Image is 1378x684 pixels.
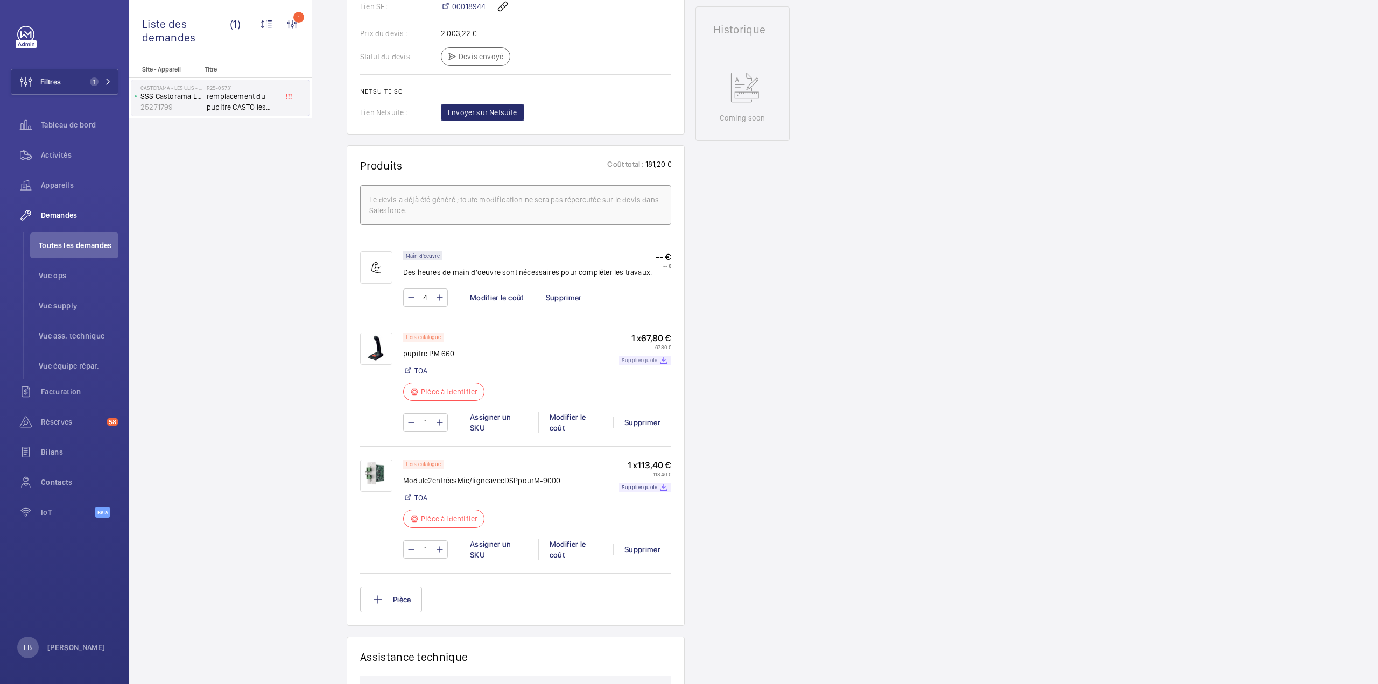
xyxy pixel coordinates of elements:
[41,119,118,130] span: Tableau de bord
[619,333,671,344] p: 1 x 67,80 €
[452,1,486,12] span: 00018944
[403,475,560,486] p: Module2entréesMic/ligneavecDSPpourM-9000
[90,77,99,86] span: 1
[441,1,486,12] a: 00018944
[360,333,392,365] img: 1745329905239-fdb5a6af-2af8-4fc4-9b28-9eea44e82dd6
[360,159,403,172] h1: Produits
[403,348,491,359] p: pupitre PM 660
[11,69,118,95] button: Filtres1
[360,650,468,664] h1: Assistance technique
[644,159,671,172] p: 181,20 €
[47,642,106,653] p: [PERSON_NAME]
[421,386,477,397] p: Pièce à identifier
[538,539,613,560] div: Modifier le coût
[421,513,477,524] p: Pièce à identifier
[207,84,278,91] h2: R25-05731
[129,66,200,73] p: Site - Appareil
[41,386,118,397] span: Facturation
[41,150,118,160] span: Activités
[107,418,118,426] span: 58
[713,24,772,35] h1: Historique
[622,485,657,489] p: Supplier quote
[40,76,61,87] span: Filtres
[95,507,110,518] span: Beta
[39,361,118,371] span: Vue équipe répar.
[140,84,202,91] p: Castorama - LES ULIS - 1457
[406,254,440,258] p: Main d'oeuvre
[656,251,671,263] p: -- €
[406,462,441,466] p: Hors catalogue
[205,66,276,73] p: Titre
[619,460,671,471] p: 1 x 113,40 €
[142,17,230,44] span: Liste des demandes
[613,417,671,428] div: Supprimer
[360,251,392,284] img: muscle-sm.svg
[406,335,441,339] p: Hors catalogue
[459,292,535,303] div: Modifier le coût
[607,159,644,172] p: Coût total :
[441,104,524,121] button: Envoyer sur Netsuite
[720,112,765,123] p: Coming soon
[619,356,671,365] a: Supplier quote
[41,417,102,427] span: Réserves
[41,447,118,457] span: Bilans
[360,88,671,95] h2: Netsuite SO
[360,587,422,612] button: Pièce
[140,91,202,102] p: SSS Castorama Les Ulis
[207,91,278,112] span: remplacement du pupitre CASTO les ulis
[39,240,118,251] span: Toutes les demandes
[39,270,118,281] span: Vue ops
[459,539,538,560] div: Assigner un SKU
[39,300,118,311] span: Vue supply
[538,412,613,433] div: Modifier le coût
[619,483,671,492] a: Supplier quote
[360,460,392,492] img: 1745329905393-a78f8030-5a4b-493a-981f-7237340feddb
[619,471,671,477] p: 113,40 €
[41,477,118,488] span: Contacts
[140,102,202,112] p: 25271799
[622,358,657,362] p: Supplier quote
[41,210,118,221] span: Demandes
[414,365,428,376] a: TOA
[448,107,517,118] span: Envoyer sur Netsuite
[39,330,118,341] span: Vue ass. technique
[613,544,671,555] div: Supprimer
[535,292,593,303] div: Supprimer
[24,642,32,653] p: LB
[369,194,662,216] div: Le devis a déjà été généré ; toute modification ne sera pas répercutée sur le devis dans Salesforce.
[41,180,118,191] span: Appareils
[656,263,671,269] p: -- €
[619,344,671,350] p: 67,80 €
[459,412,538,433] div: Assigner un SKU
[403,267,652,278] p: Des heures de main d'oeuvre sont nécessaires pour compléter les travaux.
[414,492,428,503] a: TOA
[41,507,95,518] span: IoT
